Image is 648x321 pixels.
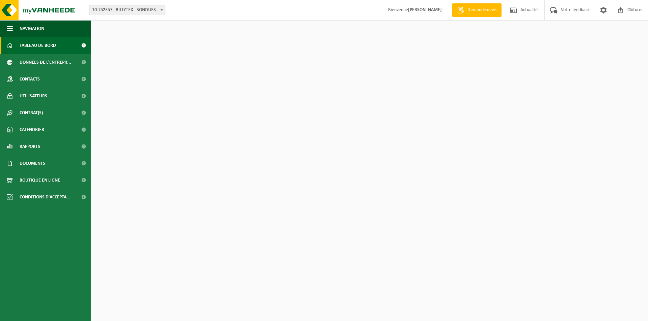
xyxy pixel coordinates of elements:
a: Demande devis [452,3,502,17]
span: Contrat(s) [20,104,43,121]
span: Utilisateurs [20,88,47,104]
span: Boutique en ligne [20,172,60,189]
span: Demande devis [466,7,498,13]
span: Documents [20,155,45,172]
span: Conditions d'accepta... [20,189,71,205]
span: Rapports [20,138,40,155]
span: Données de l'entrepr... [20,54,71,71]
span: Navigation [20,20,44,37]
span: Tableau de bord [20,37,56,54]
span: Contacts [20,71,40,88]
strong: [PERSON_NAME] [408,7,442,12]
span: 10-752357 - BILLYTEX - BONDUES [89,5,165,15]
span: Calendrier [20,121,44,138]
